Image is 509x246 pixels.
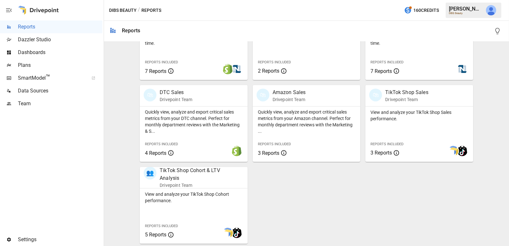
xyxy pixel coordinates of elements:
[145,68,166,74] span: 7 Reports
[122,28,140,34] div: Reports
[138,6,140,14] div: /
[160,167,227,182] p: TikTok Shop Cohort & LTV Analysis
[370,109,468,122] p: View and analyze your TikTok Shop Sales performance.
[402,4,441,16] button: 160Credits
[486,5,496,15] img: Julie Wilton
[370,150,392,156] span: 3 Reports
[449,12,482,15] div: DIBS Beauty
[258,60,291,64] span: Reports Included
[482,1,500,19] button: Julie Wilton
[18,74,84,82] span: SmartModel
[273,89,306,96] p: Amazon Sales
[145,150,166,156] span: 4 Reports
[448,146,458,156] img: smart model
[18,23,102,31] span: Reports
[370,142,403,146] span: Reports Included
[257,89,269,101] div: 🛍
[457,64,467,74] img: netsuite
[18,236,102,243] span: Settings
[232,64,242,74] img: netsuite
[385,96,428,103] p: Drivepoint Team
[232,228,242,238] img: tiktok
[258,150,279,156] span: 3 Reports
[145,142,178,146] span: Reports Included
[160,182,227,188] p: Drivepoint Team
[18,100,102,107] span: Team
[370,60,403,64] span: Reports Included
[46,73,50,81] span: ™
[109,6,137,14] button: DIBS Beauty
[385,89,428,96] p: TikTok Shop Sales
[145,191,243,204] p: View and analyze your TikTok Shop Cohort performance.
[413,6,439,14] span: 160 Credits
[145,60,178,64] span: Reports Included
[232,146,242,156] img: shopify
[370,68,392,74] span: 7 Reports
[145,109,243,134] p: Quickly view, analyze and export critical sales metrics from your DTC channel. Perfect for monthl...
[160,96,192,103] p: Drivepoint Team
[223,228,233,238] img: smart model
[457,146,467,156] img: tiktok
[18,36,102,44] span: Dazzler Studio
[144,89,156,101] div: 🛍
[18,87,102,95] span: Data Sources
[258,68,279,74] span: 2 Reports
[223,64,233,74] img: shopify
[273,96,306,103] p: Drivepoint Team
[258,142,291,146] span: Reports Included
[144,167,156,179] div: 👥
[369,89,382,101] div: 🛍
[18,49,102,56] span: Dashboards
[258,109,355,134] p: Quickly view, analyze and export critical sales metrics from your Amazon channel. Perfect for mon...
[160,89,192,96] p: DTC Sales
[18,61,102,69] span: Plans
[145,224,178,228] span: Reports Included
[449,6,482,12] div: [PERSON_NAME]
[145,232,166,238] span: 5 Reports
